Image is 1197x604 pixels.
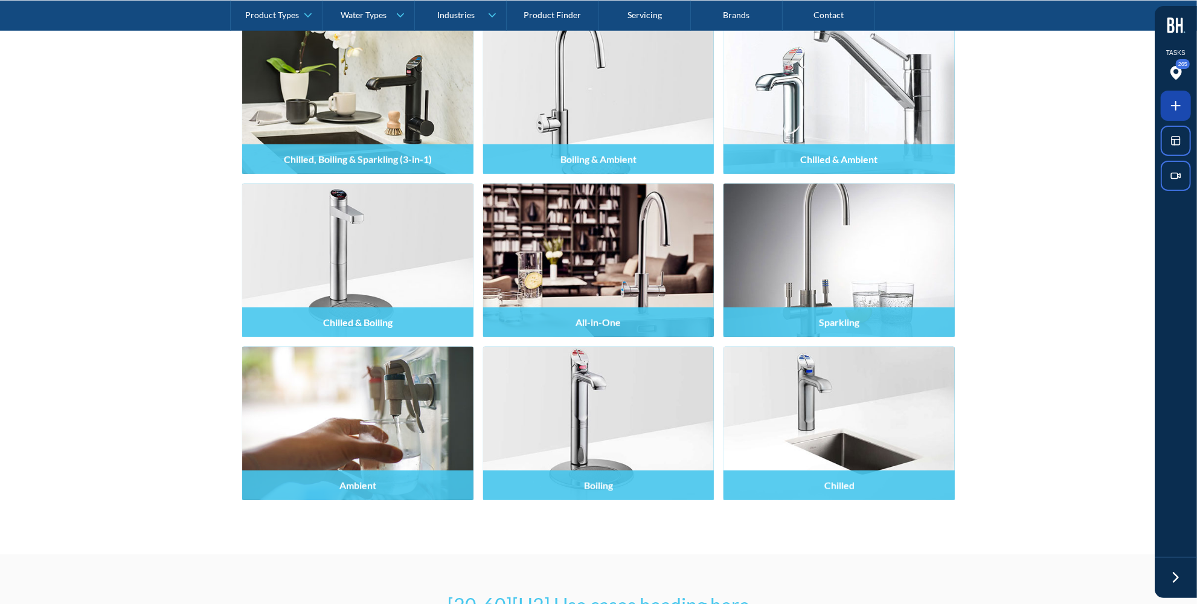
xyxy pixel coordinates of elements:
[584,480,613,491] h4: Boiling
[819,316,859,328] h4: Sparkling
[724,184,955,337] a: Sparkling
[724,347,955,500] a: Chilled
[242,347,473,500] a: Ambient
[339,480,376,491] h4: Ambient
[242,184,473,337] img: Filtered Water Taps
[483,184,714,337] img: Filtered Water Taps
[284,153,432,165] h4: Chilled, Boiling & Sparkling (3-in-1)
[483,21,714,174] a: Boiling & Ambient
[245,10,299,20] div: Product Types
[576,316,621,328] h4: All-in-One
[824,480,855,491] h4: Chilled
[724,184,955,337] img: Filtered Water Taps
[437,10,475,20] div: Industries
[560,153,637,165] h4: Boiling & Ambient
[341,10,387,20] div: Water Types
[801,153,878,165] h4: Chilled & Ambient
[724,21,955,174] a: Chilled & Ambient
[323,316,393,328] h4: Chilled & Boiling
[242,184,473,337] a: Chilled & Boiling
[242,21,473,174] a: Chilled, Boiling & Sparkling (3-in-1)
[724,347,955,500] img: Filtered Water Taps
[242,347,473,500] img: Filtered Water Taps
[483,347,714,500] a: Boiling
[483,184,714,337] a: All-in-One
[483,347,714,500] img: Filtered Water Taps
